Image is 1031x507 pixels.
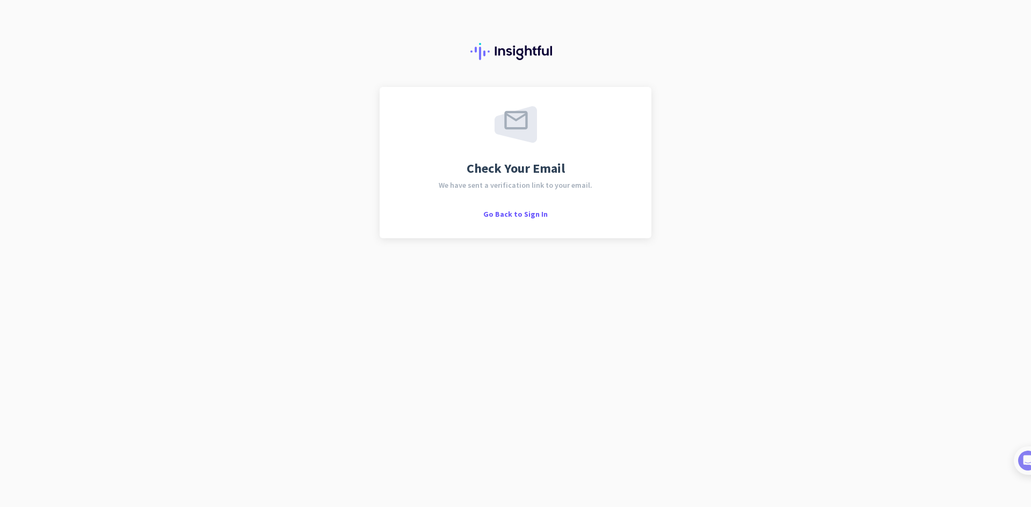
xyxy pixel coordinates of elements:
img: Insightful [470,43,561,60]
img: email-sent [495,106,537,143]
span: Go Back to Sign In [483,209,548,219]
span: Check Your Email [467,162,565,175]
span: We have sent a verification link to your email. [439,181,592,189]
